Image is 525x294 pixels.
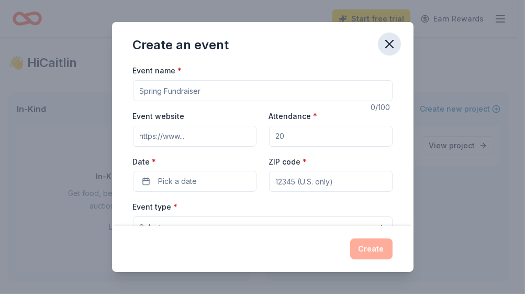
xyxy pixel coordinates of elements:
[269,126,393,147] input: 20
[133,80,393,101] input: Spring Fundraiser
[133,157,256,167] label: Date
[269,171,393,192] input: 12345 (U.S. only)
[269,111,318,122] label: Attendance
[133,37,229,53] div: Create an event
[133,66,182,76] label: Event name
[269,157,307,167] label: ZIP code
[133,216,393,238] button: Select
[133,202,178,212] label: Event type
[371,101,393,114] div: 0 /100
[133,171,256,192] button: Pick a date
[133,126,256,147] input: https://www...
[140,221,162,234] span: Select
[133,111,185,122] label: Event website
[159,175,197,188] span: Pick a date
